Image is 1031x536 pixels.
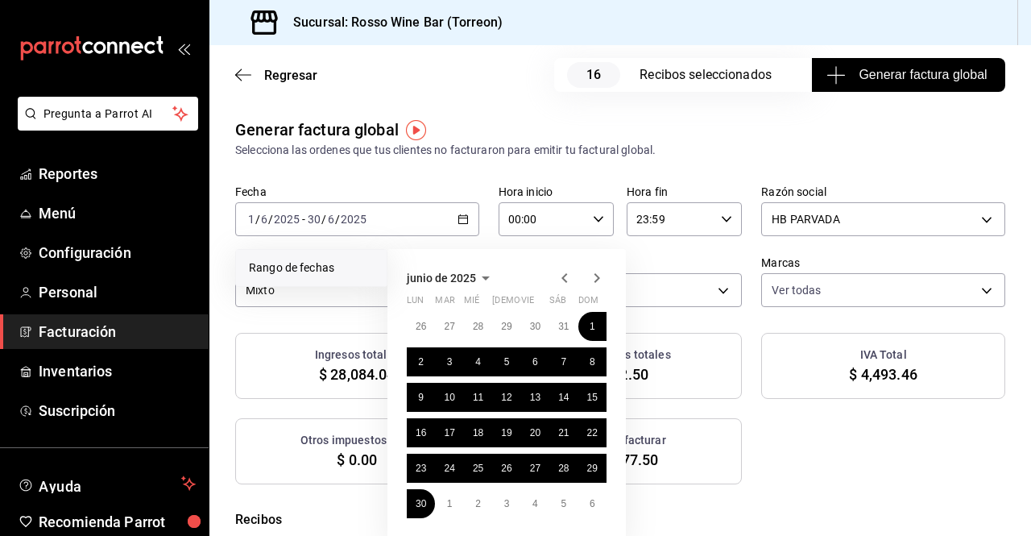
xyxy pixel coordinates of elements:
[300,432,414,449] h3: Otros impuestos total
[492,312,520,341] button: 29 de mayo de 2025
[587,463,598,474] abbr: 29 de junio de 2025
[578,454,607,483] button: 29 de junio de 2025
[578,418,607,447] button: 22 de junio de 2025
[501,392,511,403] abbr: 12 de junio de 2025
[407,383,435,412] button: 9 de junio de 2025
[307,213,321,226] input: --
[235,510,1005,530] h4: Recibos
[444,427,454,438] abbr: 17 de junio de 2025
[558,463,569,474] abbr: 28 de junio de 2025
[549,418,578,447] button: 21 de junio de 2025
[590,321,595,332] abbr: 1 de junio de 2025
[830,65,987,85] span: Generar factura global
[530,321,540,332] abbr: 30 de mayo de 2025
[590,498,595,509] abbr: 6 de julio de 2025
[39,242,196,264] span: Configuración
[558,321,569,332] abbr: 31 de mayo de 2025
[39,360,196,382] span: Inventarios
[627,186,742,197] label: Hora fin
[302,213,305,226] span: -
[578,347,607,376] button: 8 de junio de 2025
[464,383,492,412] button: 11 de junio de 2025
[578,295,598,312] abbr: domingo
[418,392,424,403] abbr: 9 de junio de 2025
[418,356,424,368] abbr: 2 de junio de 2025
[249,260,374,276] span: Rango de fechas
[260,213,268,226] input: --
[549,295,566,312] abbr: sábado
[492,295,587,312] abbr: jueves
[532,356,538,368] abbr: 6 de junio de 2025
[530,392,540,403] abbr: 13 de junio de 2025
[18,97,198,131] button: Pregunta a Parrot AI
[315,347,400,364] h3: Ingresos totales
[549,454,578,483] button: 28 de junio de 2025
[340,213,367,226] input: ----
[473,427,483,438] abbr: 18 de junio de 2025
[447,498,453,509] abbr: 1 de julio de 2025
[504,356,510,368] abbr: 5 de junio de 2025
[435,489,463,518] button: 1 de julio de 2025
[761,257,1005,268] label: Marcas
[473,321,483,332] abbr: 28 de mayo de 2025
[521,489,549,518] button: 4 de julio de 2025
[273,213,300,226] input: ----
[567,62,620,88] span: 16
[235,142,1005,159] div: Selecciona las ordenes que tus clientes no facturaron para emitir tu factural global.
[447,356,453,368] abbr: 3 de junio de 2025
[435,418,463,447] button: 17 de junio de 2025
[475,356,481,368] abbr: 4 de junio de 2025
[416,498,426,509] abbr: 30 de junio de 2025
[521,295,534,312] abbr: viernes
[255,213,260,226] span: /
[464,418,492,447] button: 18 de junio de 2025
[849,364,917,385] span: $ 4,493.46
[39,474,175,493] span: Ayuda
[492,454,520,483] button: 26 de junio de 2025
[521,347,549,376] button: 6 de junio de 2025
[416,427,426,438] abbr: 16 de junio de 2025
[492,418,520,447] button: 19 de junio de 2025
[812,58,1005,92] button: Generar factura global
[761,186,1005,197] label: Razón social
[558,427,569,438] abbr: 21 de junio de 2025
[177,42,190,55] button: open_drawer_menu
[464,489,492,518] button: 2 de julio de 2025
[327,213,335,226] input: --
[530,463,540,474] abbr: 27 de junio de 2025
[264,68,317,83] span: Regresar
[39,400,196,422] span: Suscripción
[335,213,340,226] span: /
[407,295,424,312] abbr: lunes
[578,489,607,518] button: 6 de julio de 2025
[416,463,426,474] abbr: 23 de junio de 2025
[521,312,549,341] button: 30 de mayo de 2025
[407,489,435,518] button: 30 de junio de 2025
[319,364,395,385] span: $ 28,084.04
[464,295,479,312] abbr: miércoles
[860,347,907,364] h3: IVA Total
[761,202,1005,236] div: HB PARVADA
[435,383,463,412] button: 10 de junio de 2025
[280,13,503,32] h3: Sucursal: Rosso Wine Bar (Torreon)
[587,392,598,403] abbr: 15 de junio de 2025
[549,347,578,376] button: 7 de junio de 2025
[464,312,492,341] button: 28 de mayo de 2025
[39,511,196,533] span: Recomienda Parrot
[435,347,463,376] button: 3 de junio de 2025
[501,463,511,474] abbr: 26 de junio de 2025
[321,213,326,226] span: /
[464,454,492,483] button: 25 de junio de 2025
[235,118,399,142] div: Generar factura global
[501,321,511,332] abbr: 29 de mayo de 2025
[444,392,454,403] abbr: 10 de junio de 2025
[640,65,785,85] div: Recibos seleccionados
[406,120,426,140] img: Tooltip marker
[247,213,255,226] input: --
[444,321,454,332] abbr: 27 de mayo de 2025
[464,347,492,376] button: 4 de junio de 2025
[492,383,520,412] button: 12 de junio de 2025
[501,427,511,438] abbr: 19 de junio de 2025
[558,392,569,403] abbr: 14 de junio de 2025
